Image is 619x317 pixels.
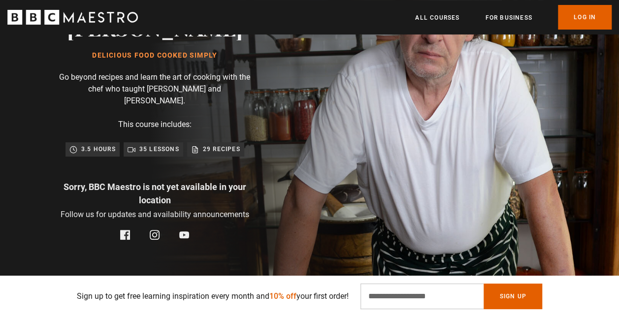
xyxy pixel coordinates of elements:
a: All Courses [415,13,459,23]
nav: Primary [415,5,612,30]
p: Sorry, BBC Maestro is not yet available in your location [59,180,251,207]
span: 10% off [269,291,296,301]
p: 29 recipes [203,144,240,154]
p: Sign up to get free learning inspiration every month and your first order! [77,290,349,302]
h2: [PERSON_NAME] [67,15,243,40]
a: Log In [558,5,612,30]
a: For business [485,13,532,23]
p: 3.5 hours [81,144,116,154]
svg: BBC Maestro [7,10,138,25]
h1: Delicious Food Cooked Simply [67,52,243,60]
p: Go beyond recipes and learn the art of cooking with the chef who taught [PERSON_NAME] and [PERSON... [59,71,251,107]
p: This course includes: [118,119,192,130]
p: Follow us for updates and availability announcements [61,209,249,221]
p: 35 lessons [139,144,179,154]
button: Sign Up [484,284,542,309]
